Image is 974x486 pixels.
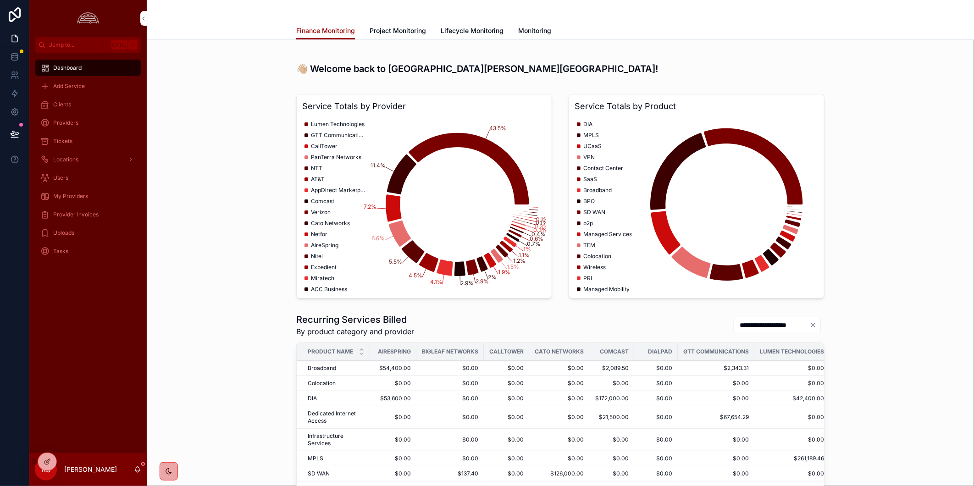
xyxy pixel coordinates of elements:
tspan: 2.9% [476,278,489,285]
tspan: 0.3% [535,223,548,230]
span: Product Name [308,348,353,355]
span: TEM [583,242,595,249]
td: $0.00 [529,429,589,451]
span: Expedient [311,264,337,271]
img: App logo [75,11,101,26]
a: Users [35,170,141,186]
div: chart [575,116,819,293]
td: $0.00 [678,466,754,481]
span: VPN [583,154,595,161]
span: Netfor [311,231,327,238]
td: $0.00 [589,466,634,481]
a: My Providers [35,188,141,204]
td: $261,189.46 [754,451,830,466]
span: Ctrl [111,40,127,50]
td: $0.00 [754,466,830,481]
tspan: 1.1% [519,252,530,259]
tspan: 43.5% [490,125,507,132]
td: $0.00 [416,376,484,391]
span: K [129,41,137,49]
td: $0.00 [678,376,754,391]
td: $0.00 [754,429,830,451]
h3: Service Totals by Provider [302,100,546,113]
span: AireSpring [311,242,338,249]
td: $0.00 [634,406,678,429]
span: AppDirect Marketplace [311,187,366,194]
td: $0.00 [634,466,678,481]
td: $0.00 [678,391,754,406]
span: DIA [583,121,592,128]
span: BPO [583,198,595,205]
tspan: 4.1% [430,278,443,285]
td: $0.00 [484,406,529,429]
span: SD WAN [583,209,605,216]
td: $42,400.00 [754,391,830,406]
span: AireSpring [378,348,411,355]
td: $0.00 [370,451,416,466]
td: $0.00 [370,376,416,391]
a: Finance Monitoring [296,22,355,40]
h1: Recurring Services Billed [296,313,414,326]
span: Nitel [311,253,323,260]
span: Jump to... [49,41,107,49]
tspan: 1.9% [498,269,510,276]
tspan: 4.5% [409,272,422,279]
tspan: 0.4% [532,231,546,237]
td: $0.00 [529,391,589,406]
td: $0.00 [529,376,589,391]
a: Dashboard [35,60,141,76]
td: SD WAN [297,466,370,481]
td: $0.00 [370,466,416,481]
tspan: 0.6% [530,235,543,242]
tspan: 2.9% [460,280,474,287]
a: Locations [35,151,141,168]
td: $0.00 [484,376,529,391]
span: Managed Mobility [583,286,630,293]
td: $0.00 [589,451,634,466]
td: $0.00 [634,429,678,451]
a: Project Monitoring [370,22,426,41]
td: DIA [297,391,370,406]
a: Providers [35,115,141,131]
td: $53,600.00 [370,391,416,406]
td: Broadband [297,361,370,376]
a: Tasks [35,243,141,260]
a: Uploads [35,225,141,241]
span: AT&T [311,176,325,183]
tspan: 5.5% [389,258,402,265]
a: Provider Invoices [35,206,141,223]
span: GTT Communications [683,348,749,355]
td: Colocation [297,376,370,391]
tspan: 0.1% [537,216,549,223]
td: $0.00 [484,391,529,406]
a: Lifecycle Monitoring [441,22,504,41]
a: Clients [35,96,141,113]
span: Monitoring [518,26,551,35]
td: $126,000.00 [529,466,589,481]
td: $0.00 [589,376,634,391]
span: Finance Monitoring [296,26,355,35]
h3: Service Totals by Product [575,100,819,113]
span: Comcast [600,348,629,355]
span: Lumen Technologies [760,348,824,355]
td: $0.00 [370,429,416,451]
td: $21,500.00 [589,406,634,429]
td: $0.00 [484,466,529,481]
td: $0.00 [589,429,634,451]
td: $2,343.31 [678,361,754,376]
td: $0.00 [416,361,484,376]
td: Infrastructure Services [297,429,370,451]
span: GTT Communications [311,132,366,139]
span: NTT [311,165,322,172]
span: Providers [53,119,78,127]
div: chart [302,116,546,293]
td: $0.00 [416,451,484,466]
td: $2,089.50 [589,361,634,376]
span: SaaS [583,176,597,183]
span: Dashboard [53,64,82,72]
span: Cato Networks [311,220,350,227]
td: $0.00 [754,361,830,376]
button: Clear [809,321,820,329]
span: Lifecycle Monitoring [441,26,504,35]
span: Cato Networks [535,348,584,355]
